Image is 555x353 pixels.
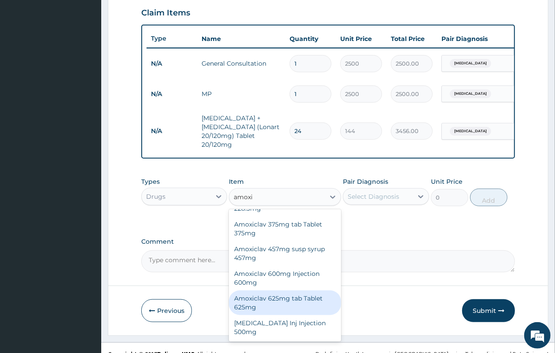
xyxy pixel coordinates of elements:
[437,30,534,48] th: Pair Diagnosis
[285,30,336,48] th: Quantity
[386,30,437,48] th: Total Price
[197,55,285,72] td: General Consultation
[141,299,192,322] button: Previous
[470,189,507,206] button: Add
[147,30,197,47] th: Type
[197,30,285,48] th: Name
[462,299,515,322] button: Submit
[450,127,491,136] span: [MEDICAL_DATA]
[51,111,121,200] span: We're online!
[147,123,197,139] td: N/A
[197,109,285,153] td: [MEDICAL_DATA] + [MEDICAL_DATA] (Lonart 20/120mg) Tablet 20/120mg
[336,30,386,48] th: Unit Price
[16,44,36,66] img: d_794563401_company_1708531726252_794563401
[450,89,491,98] span: [MEDICAL_DATA]
[450,59,491,68] span: [MEDICAL_DATA]
[197,85,285,103] td: MP
[229,290,341,315] div: Amoxiclav 625mg tab Tablet 625mg
[229,315,341,340] div: [MEDICAL_DATA] Inj Injection 500mg
[229,216,341,241] div: Amoxiclav 375mg tab Tablet 375mg
[229,241,341,266] div: Amoxiclav 457mg susp syrup 457mg
[146,192,165,201] div: Drugs
[229,177,244,186] label: Item
[147,86,197,102] td: N/A
[431,177,463,186] label: Unit Price
[229,266,341,290] div: Amoxiclav 600mg Injection 600mg
[343,177,388,186] label: Pair Diagnosis
[141,178,160,186] label: Types
[141,8,190,18] h3: Claim Items
[147,56,197,72] td: N/A
[348,192,399,201] div: Select Diagnosis
[46,49,148,61] div: Chat with us now
[141,238,515,245] label: Comment
[4,241,168,271] textarea: Type your message and hit 'Enter'
[144,4,165,26] div: Minimize live chat window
